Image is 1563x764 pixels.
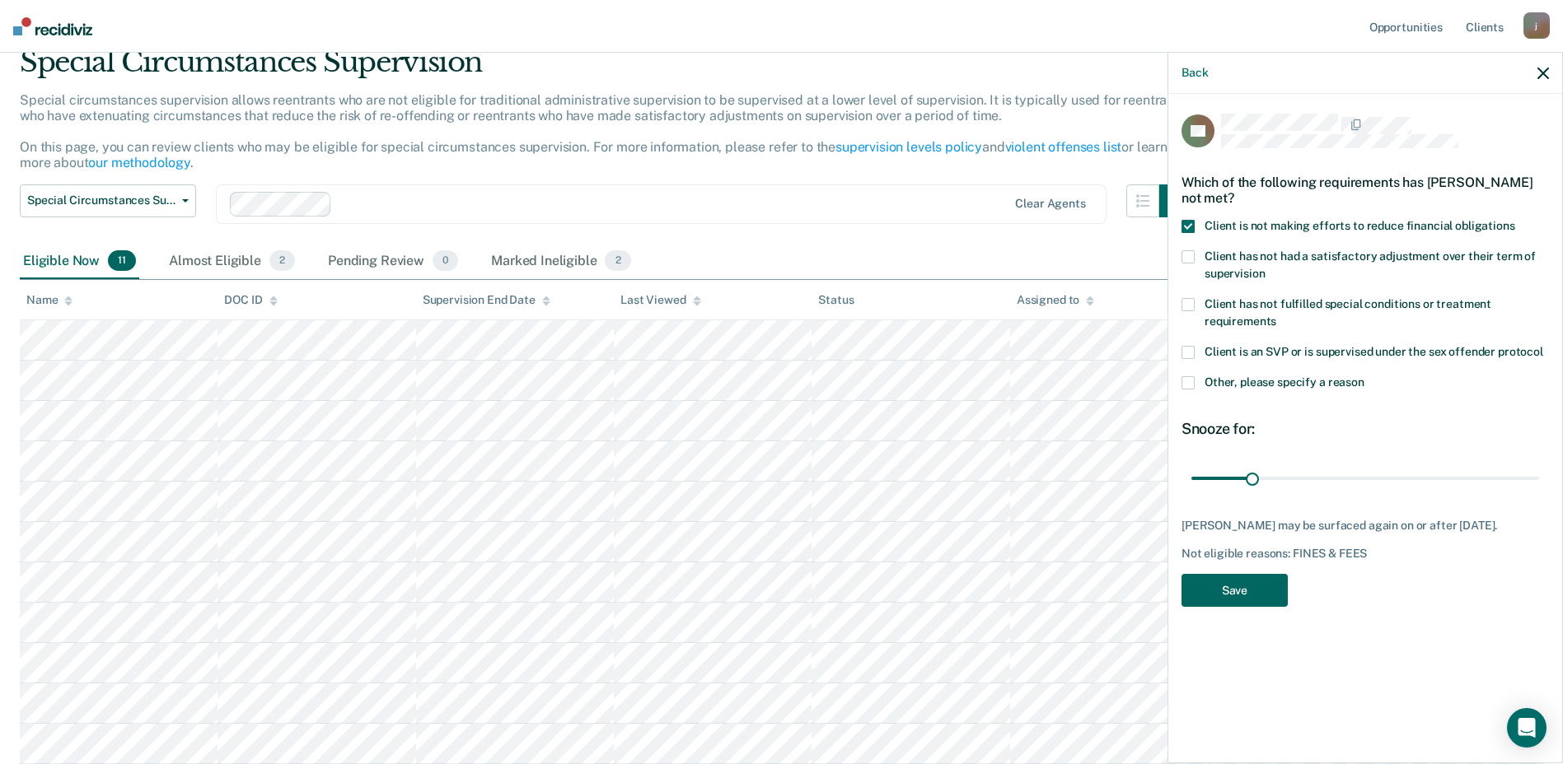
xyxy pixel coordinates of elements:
[1507,708,1547,748] div: Open Intercom Messenger
[1182,420,1549,438] div: Snooze for:
[27,193,175,207] span: Special Circumstances Supervision
[488,244,634,280] div: Marked Ineligible
[20,45,1192,92] div: Special Circumstances Supervision
[20,92,1186,171] p: Special circumstances supervision allows reentrants who are not eligible for traditional administ...
[269,250,295,272] span: 2
[1205,249,1536,280] span: Client has not had a satisfactory adjustment over their term of supervision
[325,244,461,280] div: Pending Review
[1205,297,1491,328] span: Client has not fulfilled special conditions or treatment requirements
[20,244,139,280] div: Eligible Now
[13,17,92,35] img: Recidiviz
[1182,574,1288,608] button: Save
[1523,12,1550,39] div: j
[1182,66,1208,80] button: Back
[1015,197,1085,211] div: Clear agents
[423,293,550,307] div: Supervision End Date
[1182,519,1549,533] div: [PERSON_NAME] may be surfaced again on or after [DATE].
[1205,375,1364,389] span: Other, please specify a reason
[835,139,982,155] a: supervision levels policy
[1017,293,1094,307] div: Assigned to
[166,244,298,280] div: Almost Eligible
[433,250,458,272] span: 0
[1205,219,1515,232] span: Client is not making efforts to reduce financial obligations
[88,155,190,170] a: our methodology
[108,250,136,272] span: 11
[620,293,700,307] div: Last Viewed
[818,293,854,307] div: Status
[1205,345,1543,358] span: Client is an SVP or is supervised under the sex offender protocol
[1005,139,1122,155] a: violent offenses list
[605,250,630,272] span: 2
[1182,161,1549,219] div: Which of the following requirements has [PERSON_NAME] not met?
[1182,547,1549,561] div: Not eligible reasons: FINES & FEES
[224,293,277,307] div: DOC ID
[26,293,73,307] div: Name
